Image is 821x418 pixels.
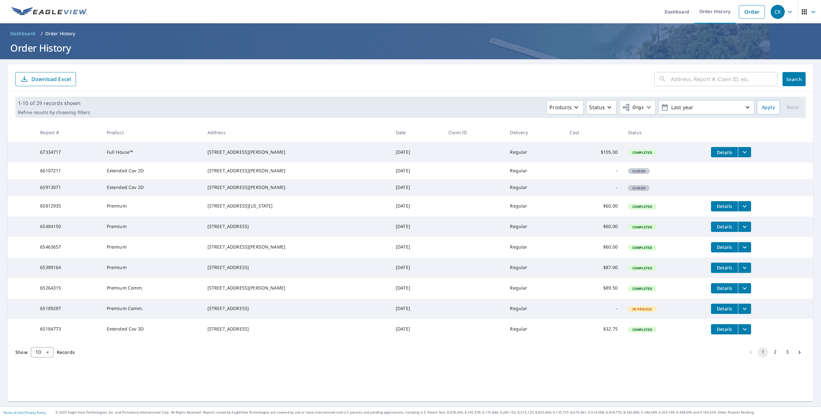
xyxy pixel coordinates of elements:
td: $60.00 [564,196,622,217]
th: Cost [564,123,622,142]
td: - [564,179,622,196]
nav: breadcrumb [8,29,813,39]
button: detailsBtn-65812935 [711,201,738,211]
p: 1-10 of 29 records shown [18,99,90,107]
img: EV Logo [12,7,87,17]
span: Show [15,349,28,355]
button: filesDropdownBtn-65389164 [738,263,751,273]
p: Last year [669,102,744,113]
button: Download Excel [15,72,76,86]
td: Premium [102,258,202,278]
td: [DATE] [391,237,443,258]
td: 65184773 [35,319,101,340]
button: Apply [757,100,780,114]
button: detailsBtn-65484150 [711,222,738,232]
button: Last year [658,100,754,114]
input: Address, Report #, Claim ID, etc. [671,70,777,88]
td: Regular [505,142,564,162]
td: Regular [505,299,564,319]
span: Completed [629,245,656,250]
span: Orgs [622,103,644,111]
button: Status [586,100,617,114]
p: © 2025 Eagle View Technologies, Inc. and Pictometry International Corp. All Rights Reserved. Repo... [55,410,818,415]
li: / [41,30,43,37]
p: | [3,411,46,414]
a: Privacy Policy [25,410,46,415]
td: 65484150 [35,217,101,237]
td: Premium [102,196,202,217]
button: filesDropdownBtn-65184773 [738,324,751,334]
a: Order [739,5,765,19]
span: Completed [629,327,656,332]
td: $87.00 [564,258,622,278]
div: 10 [31,343,54,361]
td: Regular [505,217,564,237]
button: Search [783,72,806,86]
td: [DATE] [391,319,443,340]
span: Completed [629,225,656,229]
td: [DATE] [391,258,443,278]
span: Details [715,326,734,332]
span: Details [715,306,734,312]
button: filesDropdownBtn-65264315 [738,283,751,293]
th: Report # [35,123,101,142]
td: [DATE] [391,162,443,179]
button: filesDropdownBtn-65484150 [738,222,751,232]
span: Details [715,244,734,250]
button: detailsBtn-65389164 [711,263,738,273]
span: In Process [629,307,656,311]
td: [DATE] [391,217,443,237]
td: [DATE] [391,196,443,217]
div: [STREET_ADDRESS][PERSON_NAME] [207,184,385,191]
span: Details [715,224,734,230]
td: 67334717 [35,142,101,162]
td: 65812935 [35,196,101,217]
td: [DATE] [391,142,443,162]
nav: pagination navigation [745,347,806,357]
td: 65264315 [35,278,101,299]
td: $105.00 [564,142,622,162]
span: Details [715,265,734,271]
td: [DATE] [391,179,443,196]
button: filesDropdownBtn-65812935 [738,201,751,211]
p: Status [589,103,605,111]
button: page 1 [758,347,768,357]
span: Details [715,149,734,155]
p: Order History [45,30,75,37]
span: Completed [629,286,656,291]
p: Products [549,103,572,111]
td: Regular [505,179,564,196]
div: [STREET_ADDRESS][PERSON_NAME] [207,149,385,155]
td: 66107211 [35,162,101,179]
div: [STREET_ADDRESS] [207,264,385,271]
td: $60.00 [564,217,622,237]
button: Go to next page [794,347,805,357]
td: Full House™ [102,142,202,162]
div: [STREET_ADDRESS] [207,305,385,312]
td: Premium Comm. [102,299,202,319]
td: [DATE] [391,278,443,299]
td: [DATE] [391,299,443,319]
a: Terms of Use [3,410,23,415]
td: Regular [505,237,564,258]
span: Search [788,76,800,82]
button: detailsBtn-65184773 [711,324,738,334]
span: Apply [762,103,775,111]
div: [STREET_ADDRESS][PERSON_NAME] [207,168,385,174]
td: $89.50 [564,278,622,299]
td: Regular [505,196,564,217]
span: Completed [629,150,656,155]
button: Go to page 2 [770,347,780,357]
span: Records [57,349,75,355]
th: Address [202,123,391,142]
th: Claim ID [443,123,505,142]
button: Go to page 3 [782,347,792,357]
h1: Order History [8,41,813,54]
td: Regular [505,162,564,179]
th: Date [391,123,443,142]
p: Refine results by choosing filters [18,110,90,115]
div: Show 10 records [31,347,54,357]
td: Extended Cov 2D [102,162,202,179]
div: [STREET_ADDRESS][US_STATE] [207,203,385,209]
td: $60.00 [564,237,622,258]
